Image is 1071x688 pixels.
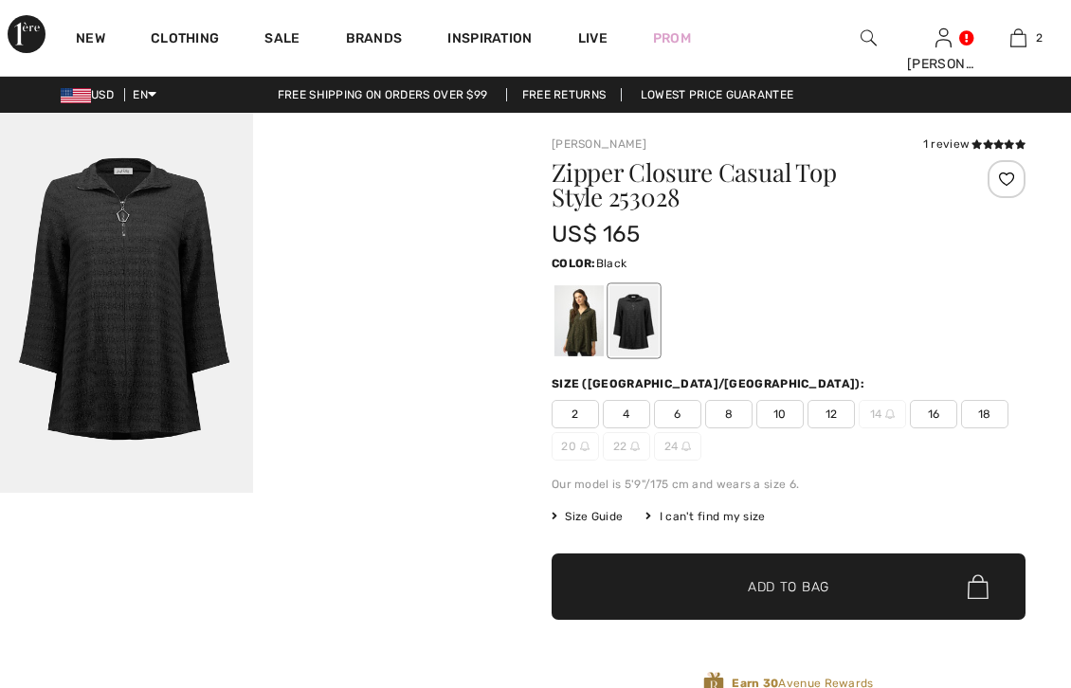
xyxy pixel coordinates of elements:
[580,442,590,451] img: ring-m.svg
[263,88,503,101] a: Free shipping on orders over $99
[506,88,623,101] a: Free Returns
[630,442,640,451] img: ring-m.svg
[552,432,599,461] span: 20
[61,88,121,101] span: USD
[653,28,691,48] a: Prom
[578,28,608,48] a: Live
[346,30,403,50] a: Brands
[552,160,947,209] h1: Zipper Closure Casual Top Style 253028
[968,574,989,599] img: Bag.svg
[8,15,45,53] img: 1ère Avenue
[552,257,596,270] span: Color:
[552,221,640,247] span: US$ 165
[264,30,300,50] a: Sale
[705,400,753,428] span: 8
[923,136,1026,153] div: 1 review
[552,508,623,525] span: Size Guide
[654,400,701,428] span: 6
[645,508,765,525] div: I can't find my size
[935,27,952,49] img: My Info
[681,442,691,451] img: ring-m.svg
[907,54,980,74] div: [PERSON_NAME]
[603,432,650,461] span: 22
[1036,29,1043,46] span: 2
[76,30,105,50] a: New
[609,285,659,356] div: Black
[808,400,855,428] span: 12
[654,432,701,461] span: 24
[748,577,829,597] span: Add to Bag
[756,400,804,428] span: 10
[935,28,952,46] a: Sign In
[982,27,1055,49] a: 2
[552,375,868,392] div: Size ([GEOGRAPHIC_DATA]/[GEOGRAPHIC_DATA]):
[447,30,532,50] span: Inspiration
[552,137,646,151] a: [PERSON_NAME]
[1010,27,1026,49] img: My Bag
[552,400,599,428] span: 2
[554,285,604,356] div: Avocado
[910,400,957,428] span: 16
[596,257,627,270] span: Black
[885,409,895,419] img: ring-m.svg
[859,400,906,428] span: 14
[133,88,156,101] span: EN
[626,88,809,101] a: Lowest Price Guarantee
[603,400,650,428] span: 4
[861,27,877,49] img: search the website
[151,30,219,50] a: Clothing
[961,400,1008,428] span: 18
[552,476,1026,493] div: Our model is 5'9"/175 cm and wears a size 6.
[61,88,91,103] img: US Dollar
[552,553,1026,620] button: Add to Bag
